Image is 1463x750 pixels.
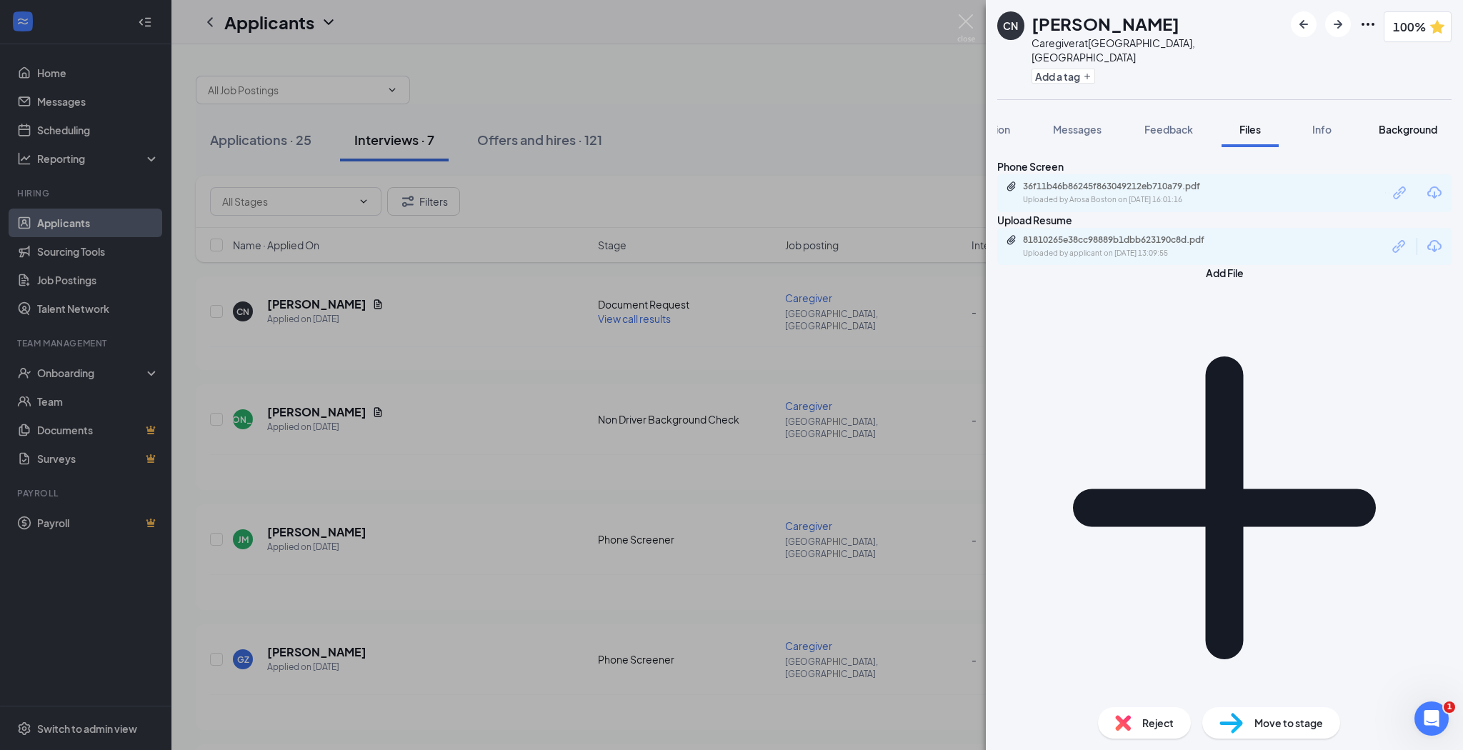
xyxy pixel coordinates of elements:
[1006,181,1017,192] svg: Paperclip
[1325,11,1351,37] button: ArrowRight
[1295,16,1312,33] svg: ArrowLeftNew
[1032,11,1179,36] h1: [PERSON_NAME]
[1389,184,1389,201] svg: Trash
[1254,715,1323,731] span: Move to stage
[1379,123,1437,136] span: Background
[1032,69,1095,84] button: PlusAdd a tag
[1329,16,1347,33] svg: ArrowRight
[997,212,1452,228] div: Upload Resume
[1142,715,1174,731] span: Reject
[1053,123,1102,136] span: Messages
[997,265,1452,735] button: Add FilePlus
[1006,234,1237,259] a: Paperclip81810265e38cc98889b1dbb623190c8d.pdfUploaded by applicant on [DATE] 13:09:55
[1083,72,1092,81] svg: Plus
[1359,16,1377,33] svg: Ellipses
[1414,701,1449,736] iframe: Intercom live chat
[1291,11,1317,37] button: ArrowLeftNew
[1023,181,1223,192] div: 36f11b46b86245f863049212eb710a79.pdf
[1426,238,1443,255] svg: Download
[1391,184,1409,202] svg: Link
[1390,237,1409,256] svg: Link
[1006,181,1237,206] a: Paperclip36f11b46b86245f863049212eb710a79.pdfUploaded by Arosa Boston on [DATE] 16:01:16
[1239,123,1261,136] span: Files
[1393,18,1426,36] span: 100%
[1023,248,1237,259] div: Uploaded by applicant on [DATE] 13:09:55
[997,159,1452,174] div: Phone Screen
[1144,123,1193,136] span: Feedback
[1444,701,1455,713] span: 1
[1023,234,1223,246] div: 81810265e38cc98889b1dbb623190c8d.pdf
[1023,194,1237,206] div: Uploaded by Arosa Boston on [DATE] 16:01:16
[1003,19,1018,33] div: CN
[1385,184,1386,201] svg: Pencil
[997,281,1452,735] svg: Plus
[1426,184,1443,201] svg: Download
[1312,123,1332,136] span: Info
[1032,36,1284,64] div: Caregiver at [GEOGRAPHIC_DATA], [GEOGRAPHIC_DATA]
[1006,234,1017,246] svg: Paperclip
